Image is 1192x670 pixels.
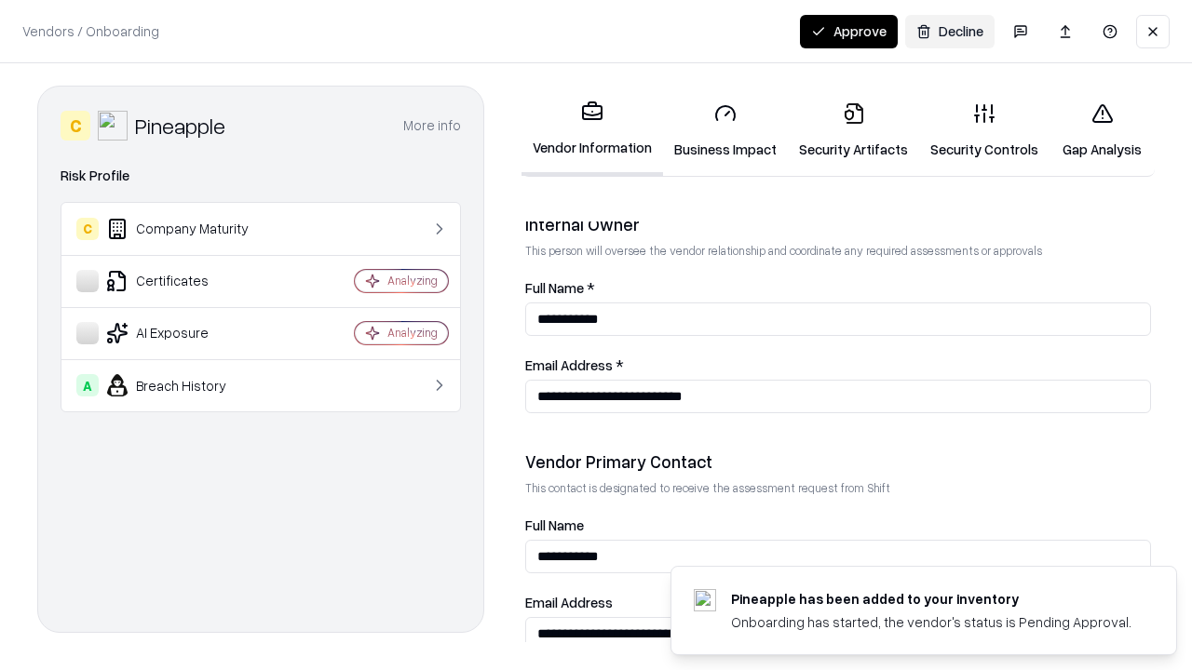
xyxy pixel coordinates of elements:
[525,596,1151,610] label: Email Address
[525,243,1151,259] p: This person will oversee the vendor relationship and coordinate any required assessments or appro...
[694,589,716,611] img: pineappleenergy.com
[731,589,1131,609] div: Pineapple has been added to your inventory
[525,480,1151,496] p: This contact is designated to receive the assessment request from Shift
[76,270,299,292] div: Certificates
[525,213,1151,235] div: Internal Owner
[76,218,299,240] div: Company Maturity
[919,87,1050,174] a: Security Controls
[387,325,438,341] div: Analyzing
[663,87,788,174] a: Business Impact
[905,15,995,48] button: Decline
[1050,87,1155,174] a: Gap Analysis
[76,374,299,396] div: Breach History
[76,322,299,344] div: AI Exposure
[61,111,90,141] div: C
[76,374,99,396] div: A
[521,86,663,176] a: Vendor Information
[403,109,461,142] button: More info
[525,281,1151,295] label: Full Name *
[135,111,225,141] div: Pineapple
[731,612,1131,632] div: Onboarding has started, the vendor's status is Pending Approval.
[387,273,438,288] div: Analyzing
[525,518,1151,532] label: Full Name
[76,218,99,240] div: C
[22,21,159,41] p: Vendors / Onboarding
[800,15,898,48] button: Approve
[788,87,919,174] a: Security Artifacts
[525,358,1151,372] label: Email Address *
[98,111,128,141] img: Pineapple
[525,450,1151,473] div: Vendor Primary Contact
[61,165,461,187] div: Risk Profile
